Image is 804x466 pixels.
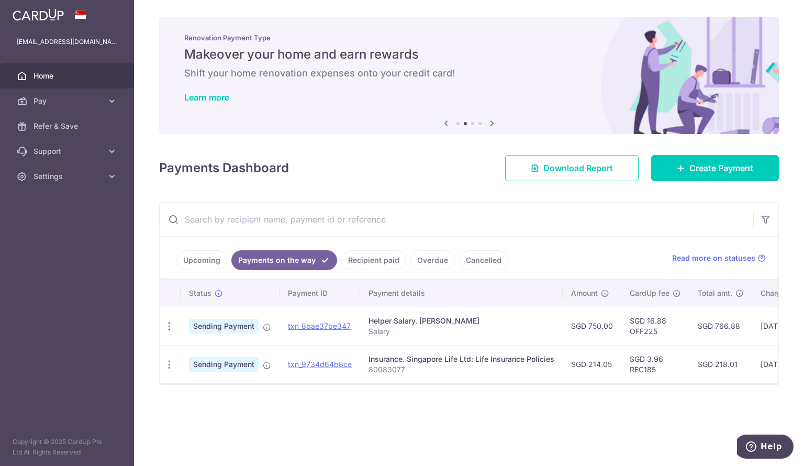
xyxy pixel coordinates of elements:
td: SGD 218.01 [689,345,752,383]
a: Recipient paid [341,250,406,270]
img: CardUp [13,8,64,21]
div: Helper Salary. [PERSON_NAME] [368,316,554,326]
p: Salary [368,326,554,337]
span: Charge date [761,288,803,298]
span: Home [33,71,103,81]
a: Overdue [410,250,455,270]
th: Payment details [360,280,563,307]
a: Cancelled [459,250,508,270]
img: Renovation banner [159,17,779,134]
td: SGD 3.96 REC185 [621,345,689,383]
p: 80083077 [368,364,554,375]
a: txn_9734d64b8ce [288,360,352,369]
span: Support [33,146,103,157]
span: Read more on statuses [672,253,755,263]
a: Payments on the way [231,250,337,270]
span: Sending Payment [189,357,259,372]
a: Create Payment [651,155,779,181]
span: Sending Payment [189,319,259,334]
a: Learn more [184,92,229,103]
span: Settings [33,171,103,182]
span: Amount [571,288,598,298]
h5: Makeover your home and earn rewards [184,46,754,63]
iframe: Opens a widget where you can find more information [737,435,794,461]
p: [EMAIL_ADDRESS][DOMAIN_NAME] [17,37,117,47]
span: CardUp fee [630,288,669,298]
a: Read more on statuses [672,253,766,263]
span: Pay [33,96,103,106]
a: Download Report [505,155,639,181]
span: Download Report [543,162,613,174]
span: Total amt. [698,288,732,298]
span: Status [189,288,211,298]
td: SGD 750.00 [563,307,621,345]
h4: Payments Dashboard [159,159,289,177]
h6: Shift your home renovation expenses onto your credit card! [184,67,754,80]
a: Upcoming [176,250,227,270]
th: Payment ID [280,280,360,307]
a: txn_8bae37be347 [288,321,351,330]
td: SGD 214.05 [563,345,621,383]
div: Insurance. Singapore Life Ltd: Life Insurance Policies [368,354,554,364]
p: Renovation Payment Type [184,34,754,42]
td: SGD 766.88 [689,307,752,345]
span: Refer & Save [33,121,103,131]
td: SGD 16.88 OFF225 [621,307,689,345]
input: Search by recipient name, payment id or reference [160,203,753,236]
span: Create Payment [689,162,753,174]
